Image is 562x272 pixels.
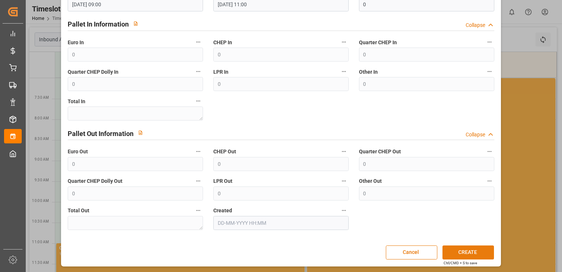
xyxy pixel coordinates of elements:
[339,67,349,76] button: LPR In
[339,147,349,156] button: CHEP Out
[485,176,494,186] button: Other Out
[68,177,122,185] span: Quarter CHEP Dolly Out
[213,216,349,230] input: DD-MM-YYYY HH:MM
[359,177,382,185] span: Other Out
[442,245,494,259] button: CREATE
[485,147,494,156] button: Quarter CHEP Out
[213,148,236,156] span: CHEP Out
[213,39,232,46] span: CHEP In
[213,177,232,185] span: LPR Out
[68,207,89,215] span: Total Out
[68,129,134,139] h2: Pallet Out Information
[466,131,485,139] div: Collapse
[339,37,349,47] button: CHEP In
[193,67,203,76] button: Quarter CHEP Dolly In
[68,68,118,76] span: Quarter CHEP Dolly In
[193,37,203,47] button: Euro In
[444,260,477,266] div: Ctrl/CMD + S to save
[213,68,228,76] span: LPR In
[359,39,397,46] span: Quarter CHEP In
[359,68,378,76] span: Other In
[339,206,349,215] button: Created
[193,206,203,215] button: Total Out
[68,19,129,29] h2: Pallet In Information
[466,21,485,29] div: Collapse
[68,148,88,156] span: Euro Out
[386,245,437,259] button: Cancel
[213,207,232,215] span: Created
[68,98,85,105] span: Total In
[193,147,203,156] button: Euro Out
[134,126,147,140] button: View description
[485,67,494,76] button: Other In
[359,148,401,156] span: Quarter CHEP Out
[193,96,203,106] button: Total In
[193,176,203,186] button: Quarter CHEP Dolly Out
[68,39,84,46] span: Euro In
[339,176,349,186] button: LPR Out
[485,37,494,47] button: Quarter CHEP In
